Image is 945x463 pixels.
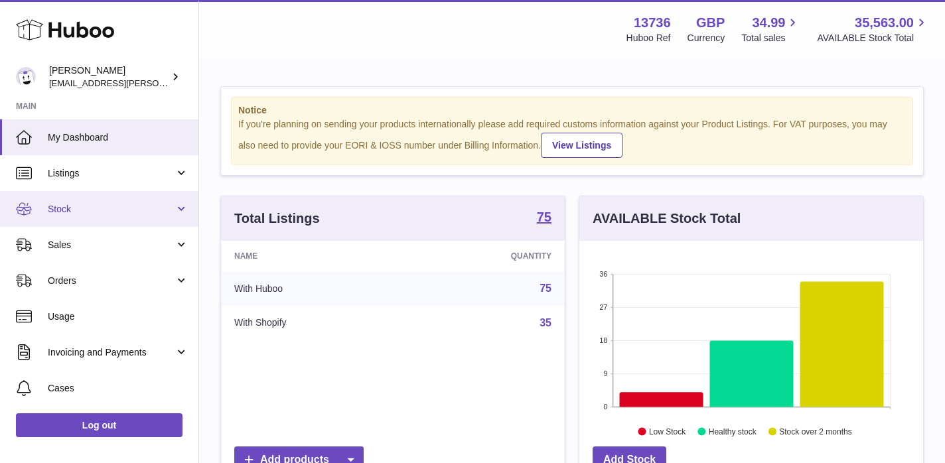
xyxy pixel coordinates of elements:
[49,64,169,90] div: [PERSON_NAME]
[599,303,607,311] text: 27
[48,382,188,395] span: Cases
[603,369,607,377] text: 9
[48,203,175,216] span: Stock
[696,14,725,32] strong: GBP
[540,317,551,328] a: 35
[541,133,622,158] a: View Listings
[741,14,800,44] a: 34.99 Total sales
[540,283,551,294] a: 75
[752,14,785,32] span: 34.99
[234,210,320,228] h3: Total Listings
[48,346,175,359] span: Invoicing and Payments
[599,270,607,278] text: 36
[48,310,188,323] span: Usage
[48,239,175,251] span: Sales
[238,118,906,158] div: If you're planning on sending your products internationally please add required customs informati...
[16,413,182,437] a: Log out
[537,210,551,226] a: 75
[603,403,607,411] text: 0
[221,241,406,271] th: Name
[16,67,36,87] img: horia@orea.uk
[221,306,406,340] td: With Shopify
[48,131,188,144] span: My Dashboard
[709,427,757,436] text: Healthy stock
[537,210,551,224] strong: 75
[49,78,266,88] span: [EMAIL_ADDRESS][PERSON_NAME][DOMAIN_NAME]
[688,32,725,44] div: Currency
[48,167,175,180] span: Listings
[238,104,906,117] strong: Notice
[779,427,851,436] text: Stock over 2 months
[593,210,741,228] h3: AVAILABLE Stock Total
[741,32,800,44] span: Total sales
[649,427,686,436] text: Low Stock
[634,14,671,32] strong: 13736
[48,275,175,287] span: Orders
[599,336,607,344] text: 18
[855,14,914,32] span: 35,563.00
[221,271,406,306] td: With Huboo
[406,241,565,271] th: Quantity
[817,32,929,44] span: AVAILABLE Stock Total
[817,14,929,44] a: 35,563.00 AVAILABLE Stock Total
[626,32,671,44] div: Huboo Ref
